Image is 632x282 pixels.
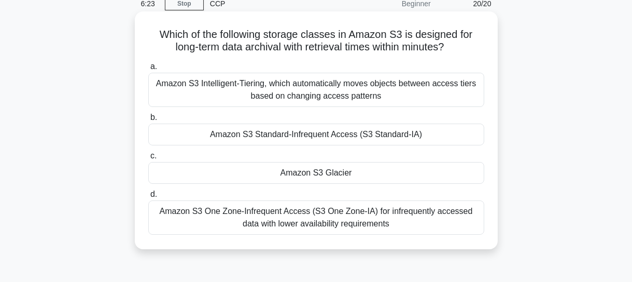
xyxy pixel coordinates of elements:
[148,200,484,235] div: Amazon S3 One Zone-Infrequent Access (S3 One Zone-IA) for infrequently accessed data with lower a...
[150,113,157,122] span: b.
[147,28,485,54] h5: Which of the following storage classes in Amazon S3 is designed for long-term data archival with ...
[148,124,484,145] div: Amazon S3 Standard-Infrequent Access (S3 Standard-IA)
[150,190,157,198] span: d.
[150,151,157,160] span: c.
[148,73,484,107] div: Amazon S3 Intelligent-Tiering, which automatically moves objects between access tiers based on ch...
[148,162,484,184] div: Amazon S3 Glacier
[150,62,157,71] span: a.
